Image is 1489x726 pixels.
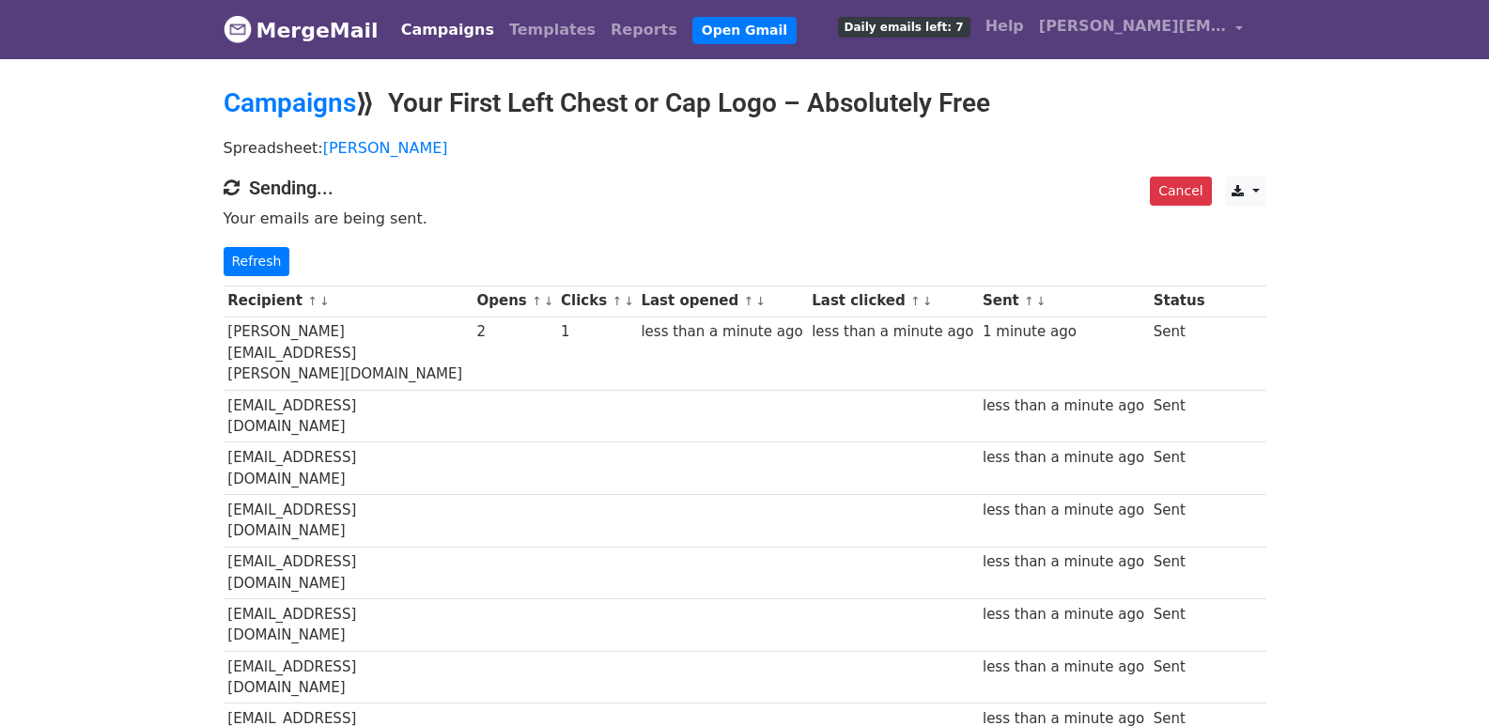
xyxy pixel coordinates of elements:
th: Status [1149,286,1209,317]
td: Sent [1149,494,1209,547]
th: Clicks [556,286,636,317]
a: ↓ [923,294,933,308]
td: Sent [1149,599,1209,652]
span: Daily emails left: 7 [838,17,970,38]
div: 1 minute ago [983,321,1144,343]
a: [PERSON_NAME] [323,139,448,157]
th: Recipient [224,286,473,317]
td: [EMAIL_ADDRESS][DOMAIN_NAME] [224,599,473,652]
a: ↑ [743,294,753,308]
div: 1 [561,321,632,343]
div: 2 [477,321,552,343]
td: Sent [1149,651,1209,703]
td: [EMAIL_ADDRESS][DOMAIN_NAME] [224,494,473,547]
img: MergeMail logo [224,15,252,43]
td: [PERSON_NAME][EMAIL_ADDRESS][PERSON_NAME][DOMAIN_NAME] [224,317,473,390]
a: ↓ [544,294,554,308]
td: Sent [1149,442,1209,495]
a: ↑ [612,294,622,308]
td: Sent [1149,390,1209,442]
a: Help [978,8,1031,45]
a: ↑ [910,294,921,308]
a: ↑ [307,294,318,308]
div: less than a minute ago [983,447,1144,469]
th: Last opened [637,286,808,317]
a: Daily emails left: 7 [830,8,978,45]
div: less than a minute ago [983,551,1144,573]
td: Sent [1149,547,1209,599]
a: ↑ [532,294,542,308]
a: ↓ [755,294,766,308]
a: ↑ [1024,294,1034,308]
a: Cancel [1150,177,1211,206]
div: less than a minute ago [812,321,973,343]
span: [PERSON_NAME][EMAIL_ADDRESS][DOMAIN_NAME] [1039,15,1227,38]
p: Spreadsheet: [224,138,1266,158]
a: Open Gmail [692,17,797,44]
a: Refresh [224,247,290,276]
h2: ⟫ Your First Left Chest or Cap Logo – Absolutely Free [224,87,1266,119]
td: [EMAIL_ADDRESS][DOMAIN_NAME] [224,651,473,703]
a: Campaigns [224,87,356,118]
div: less than a minute ago [983,656,1144,678]
a: ↓ [1036,294,1047,308]
a: Campaigns [394,11,502,49]
a: ↓ [624,294,634,308]
td: [EMAIL_ADDRESS][DOMAIN_NAME] [224,390,473,442]
div: less than a minute ago [641,321,802,343]
a: ↓ [319,294,330,308]
div: less than a minute ago [983,604,1144,626]
a: [PERSON_NAME][EMAIL_ADDRESS][DOMAIN_NAME] [1031,8,1251,52]
th: Sent [978,286,1149,317]
div: less than a minute ago [983,395,1144,417]
h4: Sending... [224,177,1266,199]
td: [EMAIL_ADDRESS][DOMAIN_NAME] [224,547,473,599]
a: MergeMail [224,10,379,50]
a: Reports [603,11,685,49]
td: Sent [1149,317,1209,390]
th: Last clicked [807,286,978,317]
td: [EMAIL_ADDRESS][DOMAIN_NAME] [224,442,473,495]
div: less than a minute ago [983,500,1144,521]
p: Your emails are being sent. [224,209,1266,228]
th: Opens [473,286,557,317]
a: Templates [502,11,603,49]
